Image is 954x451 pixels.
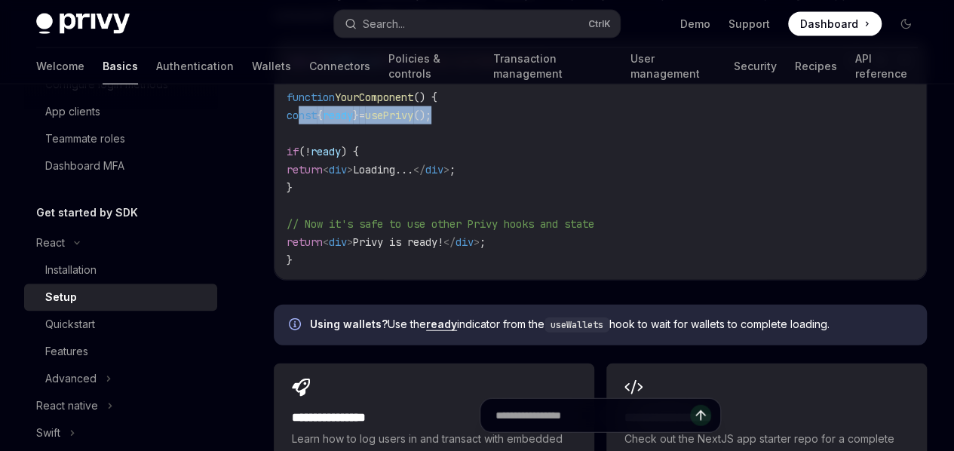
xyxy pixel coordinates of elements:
[156,48,234,84] a: Authentication
[103,48,138,84] a: Basics
[443,163,449,176] span: >
[341,145,359,158] span: ) {
[544,318,609,333] code: useWallets
[894,12,918,36] button: Toggle dark mode
[36,234,65,252] div: React
[299,145,305,158] span: (
[24,256,217,284] a: Installation
[413,91,437,104] span: () {
[335,91,413,104] span: YourComponent
[353,163,413,176] span: Loading...
[287,91,335,104] span: function
[310,318,388,330] strong: Using wallets?
[310,317,912,333] span: Use the indicator from the hook to wait for wallets to complete loading.
[347,163,353,176] span: >
[287,109,317,122] span: const
[311,145,341,158] span: ready
[36,204,138,222] h5: Get started by SDK
[480,235,486,249] span: ;
[289,318,304,333] svg: Info
[323,235,329,249] span: <
[45,370,97,388] div: Advanced
[45,315,95,333] div: Quickstart
[252,48,291,84] a: Wallets
[359,109,365,122] span: =
[36,14,130,35] img: dark logo
[45,130,125,148] div: Teammate roles
[425,163,443,176] span: div
[413,109,431,122] span: ();
[388,48,474,84] a: Policies & controls
[794,48,836,84] a: Recipes
[413,163,425,176] span: </
[365,109,413,122] span: usePrivy
[287,145,299,158] span: if
[329,235,347,249] span: div
[45,342,88,360] div: Features
[353,109,359,122] span: }
[323,163,329,176] span: <
[45,261,97,279] div: Installation
[45,103,100,121] div: App clients
[329,163,347,176] span: div
[36,48,84,84] a: Welcome
[363,15,405,33] div: Search...
[474,235,480,249] span: >
[630,48,716,84] a: User management
[492,48,612,84] a: Transaction management
[854,48,918,84] a: API reference
[287,253,293,267] span: }
[24,152,217,179] a: Dashboard MFA
[287,217,594,231] span: // Now it's safe to use other Privy hooks and state
[317,109,323,122] span: {
[788,12,882,36] a: Dashboard
[309,48,370,84] a: Connectors
[449,163,456,176] span: ;
[24,125,217,152] a: Teammate roles
[24,98,217,125] a: App clients
[24,311,217,338] a: Quickstart
[323,109,353,122] span: ready
[36,424,60,442] div: Swift
[287,235,323,249] span: return
[443,235,456,249] span: </
[733,48,776,84] a: Security
[305,145,311,158] span: !
[456,235,474,249] span: div
[45,288,77,306] div: Setup
[287,163,323,176] span: return
[353,235,443,249] span: Privy is ready!
[426,318,457,331] a: ready
[24,338,217,365] a: Features
[24,284,217,311] a: Setup
[36,397,98,415] div: React native
[680,17,710,32] a: Demo
[347,235,353,249] span: >
[588,18,611,30] span: Ctrl K
[334,11,620,38] button: Search...CtrlK
[45,157,124,175] div: Dashboard MFA
[729,17,770,32] a: Support
[690,405,711,426] button: Send message
[800,17,858,32] span: Dashboard
[287,181,293,195] span: }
